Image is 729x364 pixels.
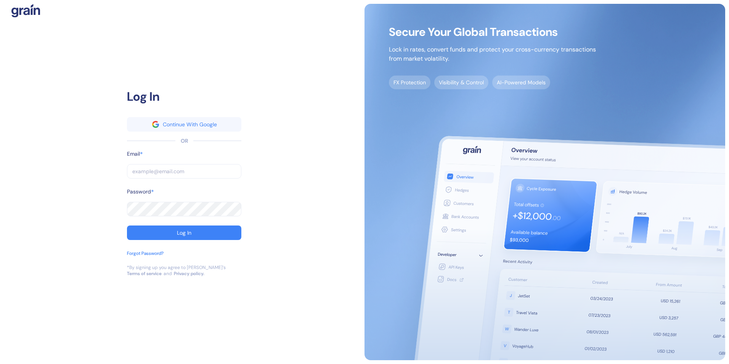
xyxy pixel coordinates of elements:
[164,271,172,277] div: and
[127,250,164,257] div: Forgot Password?
[127,117,241,132] button: googleContinue With Google
[11,4,40,18] img: logo
[389,45,596,63] p: Lock in rates, convert funds and protect your cross-currency transactions from market volatility.
[127,225,241,240] button: Log In
[492,76,550,89] span: AI-Powered Models
[389,76,430,89] span: FX Protection
[181,137,188,145] div: OR
[127,271,162,277] a: Terms of service
[389,28,596,36] span: Secure Your Global Transactions
[364,4,725,360] img: signup-main-image
[127,164,241,179] input: example@email.com
[127,264,226,271] div: *By signing up you agree to [PERSON_NAME]’s
[152,121,159,128] img: google
[127,250,164,264] button: Forgot Password?
[177,230,191,235] div: Log In
[127,150,140,158] label: Email
[434,76,488,89] span: Visibility & Control
[127,87,241,106] div: Log In
[174,271,204,277] a: Privacy policy.
[163,122,217,127] div: Continue With Google
[127,188,151,196] label: Password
